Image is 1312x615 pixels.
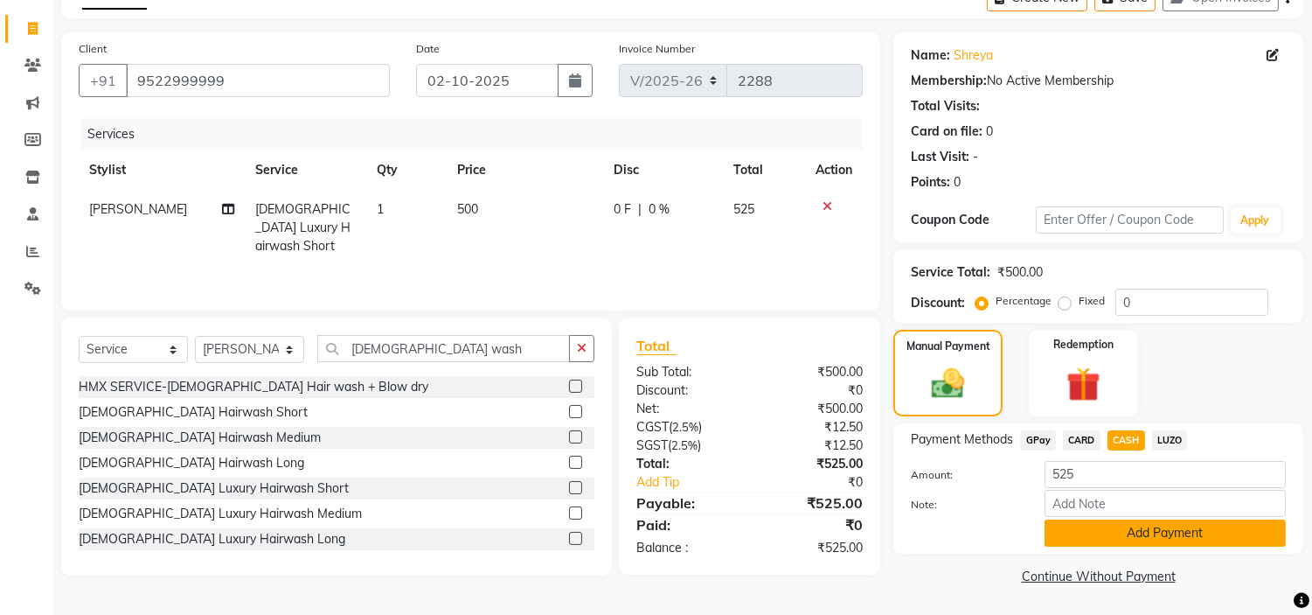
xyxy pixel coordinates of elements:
a: Continue Without Payment [897,568,1300,586]
th: Qty [366,150,447,190]
div: HMX SERVICE-[DEMOGRAPHIC_DATA] Hair wash + Blow dry [79,378,428,396]
th: Total [724,150,806,190]
div: 0 [986,122,993,141]
label: Date [416,41,440,57]
img: _gift.svg [1056,363,1111,406]
input: Search or Scan [317,335,570,362]
span: LUZO [1152,430,1188,451]
span: 2.5% [672,420,698,434]
div: Total Visits: [911,97,980,115]
div: [DEMOGRAPHIC_DATA] Hairwash Long [79,454,304,472]
div: - [973,148,978,166]
span: Total [636,337,677,355]
label: Fixed [1079,293,1105,309]
div: Card on file: [911,122,982,141]
label: Manual Payment [906,339,990,354]
button: +91 [79,64,128,97]
span: [PERSON_NAME] [89,201,187,217]
div: [DEMOGRAPHIC_DATA] Luxury Hairwash Long [79,530,345,549]
th: Action [805,150,863,190]
span: 0 % [649,200,670,219]
input: Amount [1045,461,1286,488]
span: 1 [377,201,384,217]
th: Disc [603,150,723,190]
a: Add Tip [623,473,771,492]
div: ₹500.00 [750,363,877,381]
div: ₹12.50 [750,418,877,437]
a: Shreya [954,46,993,65]
div: ₹500.00 [750,400,877,418]
div: ₹0 [750,514,877,535]
img: _cash.svg [921,365,974,402]
div: Discount: [911,294,965,312]
label: Percentage [996,293,1052,309]
div: ₹12.50 [750,437,877,455]
div: Payable: [623,493,750,514]
label: Client [79,41,107,57]
span: CARD [1063,430,1100,451]
div: ₹525.00 [750,539,877,557]
th: Service [246,150,367,190]
div: Balance : [623,539,750,557]
input: Add Note [1045,490,1286,517]
div: ₹500.00 [997,263,1043,282]
div: 0 [954,173,961,192]
div: Discount: [623,381,750,400]
div: Paid: [623,514,750,535]
input: Enter Offer / Coupon Code [1036,206,1223,234]
div: ( ) [623,437,750,455]
label: Note: [898,497,1031,513]
div: ₹0 [771,473,877,492]
span: CGST [636,419,669,435]
input: Search by Name/Mobile/Email/Code [126,64,390,97]
div: Points: [911,173,950,192]
div: [DEMOGRAPHIC_DATA] Hairwash Short [79,403,308,422]
span: 500 [457,201,478,217]
div: Service Total: [911,263,990,282]
span: CASH [1107,430,1145,451]
span: 525 [734,201,755,217]
div: ₹0 [750,381,877,400]
span: 2.5% [671,438,698,452]
th: Stylist [79,150,246,190]
span: [DEMOGRAPHIC_DATA] Luxury Hairwash Short [256,201,351,254]
div: No Active Membership [911,72,1286,90]
div: Last Visit: [911,148,969,166]
div: ( ) [623,418,750,437]
div: Membership: [911,72,987,90]
th: Price [447,150,603,190]
div: [DEMOGRAPHIC_DATA] Luxury Hairwash Medium [79,505,362,523]
div: ₹525.00 [750,455,877,473]
div: Sub Total: [623,363,750,381]
div: [DEMOGRAPHIC_DATA] Luxury Hairwash Short [79,479,349,498]
div: ₹525.00 [750,493,877,514]
label: Invoice Number [619,41,695,57]
label: Redemption [1053,337,1114,353]
div: [DEMOGRAPHIC_DATA] Hairwash Medium [79,429,321,447]
div: Services [80,118,876,150]
div: Net: [623,400,750,418]
span: SGST [636,437,668,453]
button: Apply [1231,207,1281,234]
div: Coupon Code [911,211,1036,229]
span: 0 F [614,200,631,219]
div: Total: [623,455,750,473]
div: Name: [911,46,950,65]
span: GPay [1020,430,1056,451]
span: | [638,200,642,219]
span: Payment Methods [911,430,1013,449]
label: Amount: [898,467,1031,483]
button: Add Payment [1045,520,1286,547]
